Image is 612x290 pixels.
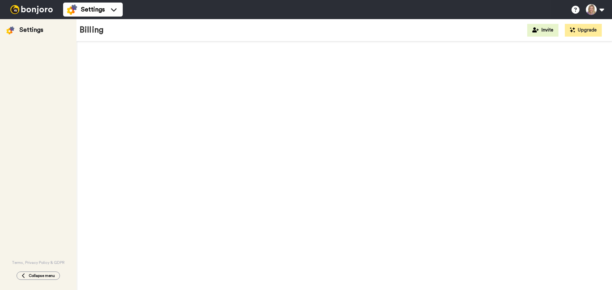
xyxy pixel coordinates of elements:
[565,24,602,37] button: Upgrade
[29,273,55,278] span: Collapse menu
[19,25,43,34] div: Settings
[80,25,104,35] h1: Billing
[527,24,558,37] button: Invite
[67,4,77,15] img: settings-colored.svg
[6,26,14,34] img: settings-colored.svg
[8,5,55,14] img: bj-logo-header-white.svg
[81,5,105,14] span: Settings
[17,272,60,280] button: Collapse menu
